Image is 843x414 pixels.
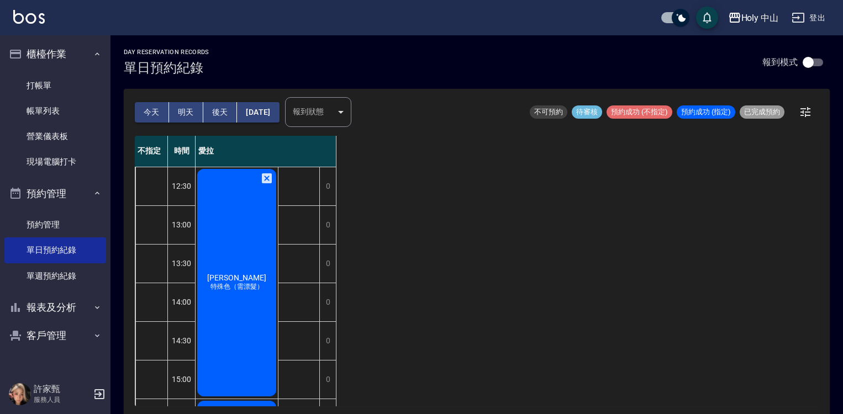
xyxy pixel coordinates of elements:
button: 登出 [787,8,830,28]
button: 預約管理 [4,179,106,208]
a: 預約管理 [4,212,106,237]
button: 後天 [203,102,238,123]
span: 待審核 [572,107,602,117]
button: 櫃檯作業 [4,40,106,68]
button: 今天 [135,102,169,123]
a: 打帳單 [4,73,106,98]
div: 不指定 [135,136,168,167]
h3: 單日預約紀錄 [124,60,209,76]
span: 預約成功 (指定) [677,107,735,117]
span: 預約成功 (不指定) [607,107,672,117]
button: 報表及分析 [4,293,106,322]
div: 0 [319,206,336,244]
div: 15:00 [168,360,196,399]
div: 0 [319,167,336,205]
div: 0 [319,322,336,360]
h2: day Reservation records [124,49,209,56]
a: 現場電腦打卡 [4,149,106,174]
button: save [696,7,718,29]
div: 0 [319,245,336,283]
button: 明天 [169,102,203,123]
a: 單週預約紀錄 [4,263,106,289]
p: 報到模式 [762,56,798,68]
a: 單日預約紀錄 [4,237,106,263]
a: 營業儀表板 [4,124,106,149]
button: 客戶管理 [4,321,106,350]
span: [PERSON_NAME] [205,273,268,282]
span: 不可預約 [530,107,567,117]
div: Holy 中山 [741,11,779,25]
span: 已完成預約 [740,107,784,117]
a: 帳單列表 [4,98,106,124]
div: 0 [319,283,336,321]
div: 0 [319,360,336,399]
div: 12:30 [168,167,196,205]
div: 時間 [168,136,196,167]
div: 14:00 [168,283,196,321]
img: Person [9,383,31,405]
div: 14:30 [168,321,196,360]
button: Holy 中山 [724,7,783,29]
div: 愛拉 [196,136,336,167]
img: Logo [13,10,45,24]
button: [DATE] [237,102,279,123]
h5: 許家甄 [34,384,90,395]
span: 特殊色（需漂髮） [208,282,266,291]
div: 13:00 [168,205,196,244]
div: 13:30 [168,244,196,283]
p: 服務人員 [34,395,90,405]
